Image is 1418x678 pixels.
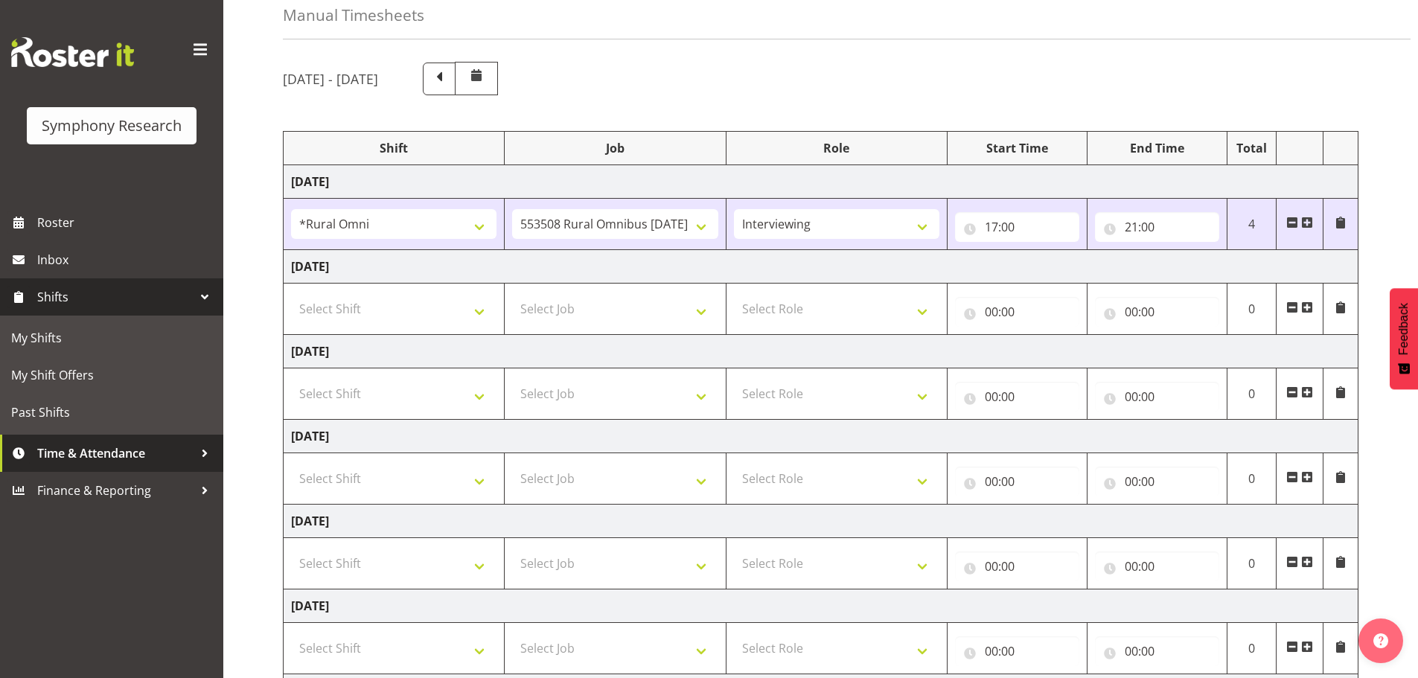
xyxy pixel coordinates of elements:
[284,505,1358,538] td: [DATE]
[1227,368,1277,420] td: 0
[1235,139,1269,157] div: Total
[955,139,1079,157] div: Start Time
[955,382,1079,412] input: Click to select...
[1397,303,1411,355] span: Feedback
[1095,636,1219,666] input: Click to select...
[955,297,1079,327] input: Click to select...
[37,286,194,308] span: Shifts
[955,212,1079,242] input: Click to select...
[4,356,220,394] a: My Shift Offers
[1227,623,1277,674] td: 0
[37,249,216,271] span: Inbox
[283,7,424,24] h4: Manual Timesheets
[1390,288,1418,389] button: Feedback - Show survey
[1227,538,1277,589] td: 0
[284,589,1358,623] td: [DATE]
[291,139,496,157] div: Shift
[284,165,1358,199] td: [DATE]
[512,139,718,157] div: Job
[37,211,216,234] span: Roster
[11,364,212,386] span: My Shift Offers
[955,636,1079,666] input: Click to select...
[1095,382,1219,412] input: Click to select...
[4,394,220,431] a: Past Shifts
[37,442,194,464] span: Time & Attendance
[284,420,1358,453] td: [DATE]
[284,250,1358,284] td: [DATE]
[1227,199,1277,250] td: 4
[1095,297,1219,327] input: Click to select...
[1227,284,1277,335] td: 0
[1095,467,1219,496] input: Click to select...
[1373,633,1388,648] img: help-xxl-2.png
[1095,551,1219,581] input: Click to select...
[955,551,1079,581] input: Click to select...
[283,71,378,87] h5: [DATE] - [DATE]
[284,335,1358,368] td: [DATE]
[1227,453,1277,505] td: 0
[37,479,194,502] span: Finance & Reporting
[11,327,212,349] span: My Shifts
[42,115,182,137] div: Symphony Research
[955,467,1079,496] input: Click to select...
[11,37,134,67] img: Rosterit website logo
[1095,139,1219,157] div: End Time
[4,319,220,356] a: My Shifts
[734,139,939,157] div: Role
[1095,212,1219,242] input: Click to select...
[11,401,212,423] span: Past Shifts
